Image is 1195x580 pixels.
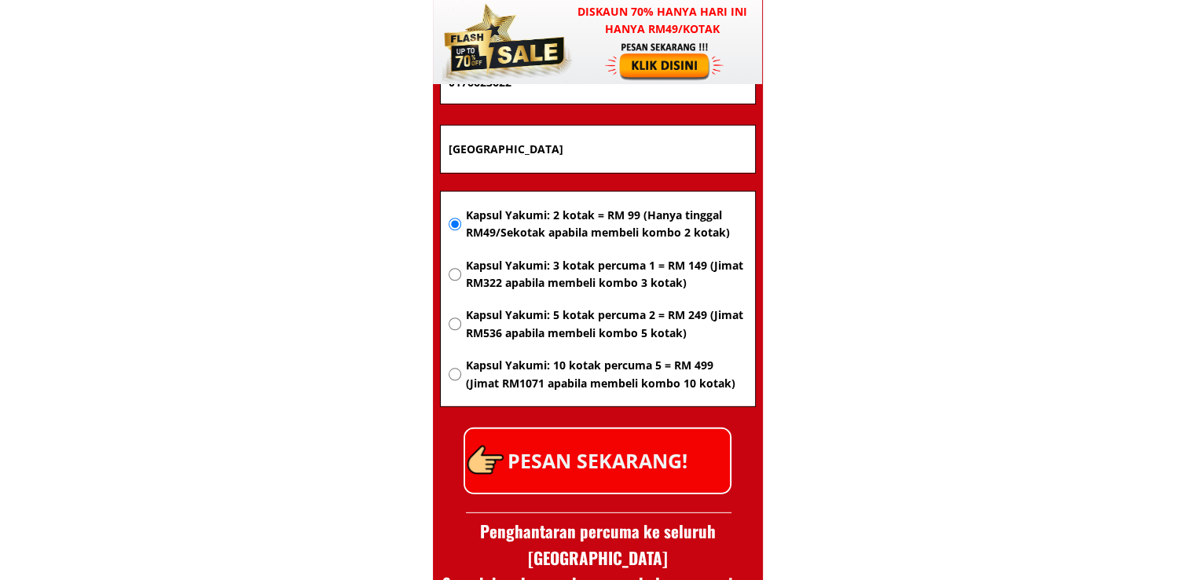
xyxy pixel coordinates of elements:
p: PESAN SEKARANG! [465,429,730,493]
span: Kapsul Yakumi: 5 kotak percuma 2 = RM 249 (Jimat RM536 apabila membeli kombo 5 kotak) [465,307,746,342]
input: Alamat [445,126,751,173]
span: Kapsul Yakumi: 3 kotak percuma 1 = RM 149 (Jimat RM322 apabila membeli kombo 3 kotak) [465,257,746,292]
span: Kapsul Yakumi: 10 kotak percuma 5 = RM 499 (Jimat RM1071 apabila membeli kombo 10 kotak) [465,357,746,392]
h3: Diskaun 70% hanya hari ini hanya RM49/kotak [563,3,763,39]
span: Kapsul Yakumi: 2 kotak = RM 99 (Hanya tinggal RM49/Sekotak apabila membeli kombo 2 kotak) [465,207,746,242]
